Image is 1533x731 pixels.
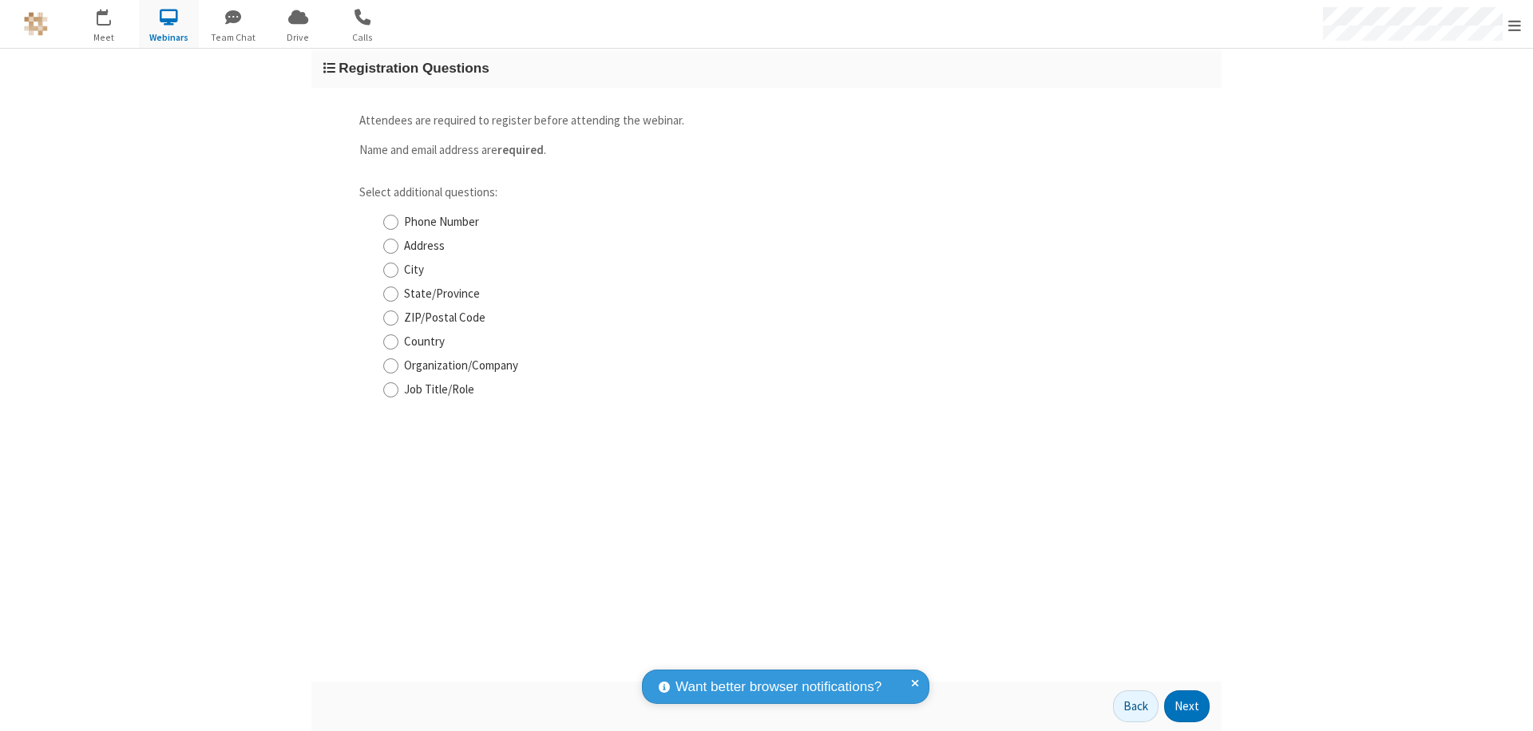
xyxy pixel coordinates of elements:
label: City [404,261,1198,279]
button: Next [1164,690,1210,722]
div: 2 [108,9,118,21]
strong: required [497,142,544,157]
label: Phone Number [404,213,1198,231]
span: Calls [333,30,393,45]
label: Organization/Company [404,357,1198,375]
img: QA Selenium DO NOT DELETE OR CHANGE [24,12,48,36]
p: Attendees are required to register before attending the webinar. [359,112,1198,130]
label: ZIP/Postal Code [404,309,1198,327]
p: Name and email address are . [359,141,1198,160]
label: State/Province [404,285,1198,303]
h3: Registration Questions [323,61,1210,76]
span: Drive [268,30,328,45]
label: Job Title/Role [404,381,1198,399]
p: Select additional questions: [359,184,1198,202]
label: Address [404,237,1198,255]
label: Country [404,333,1198,351]
span: Meet [74,30,134,45]
span: Webinars [139,30,199,45]
span: Want better browser notifications? [675,677,881,697]
button: Back [1113,690,1159,722]
span: Team Chat [204,30,263,45]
